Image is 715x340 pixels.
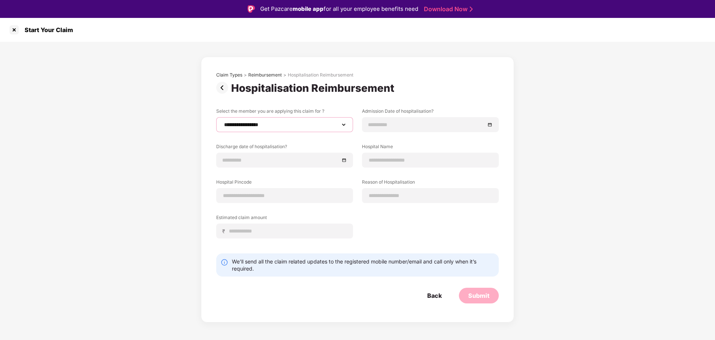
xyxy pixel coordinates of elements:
[260,4,418,13] div: Get Pazcare for all your employee benefits need
[248,5,255,13] img: Logo
[470,5,473,13] img: Stroke
[362,179,499,188] label: Reason of Hospitalisation
[216,179,353,188] label: Hospital Pincode
[427,291,442,300] div: Back
[362,108,499,117] label: Admission Date of hospitalisation?
[283,72,286,78] div: >
[288,72,353,78] div: Hospitalisation Reimbursement
[216,214,353,224] label: Estimated claim amount
[221,259,228,266] img: svg+xml;base64,PHN2ZyBpZD0iSW5mby0yMHgyMCIgeG1sbnM9Imh0dHA6Ly93d3cudzMub3JnLzIwMDAvc3ZnIiB3aWR0aD...
[216,143,353,153] label: Discharge date of hospitalisation?
[424,5,470,13] a: Download Now
[468,291,489,300] div: Submit
[216,108,353,117] label: Select the member you are applying this claim for ?
[216,82,231,94] img: svg+xml;base64,PHN2ZyBpZD0iUHJldi0zMngzMiIgeG1sbnM9Imh0dHA6Ly93d3cudzMub3JnLzIwMDAvc3ZnIiB3aWR0aD...
[232,258,494,272] div: We’ll send all the claim related updates to the registered mobile number/email and call only when...
[248,72,282,78] div: Reimbursement
[244,72,247,78] div: >
[231,82,397,94] div: Hospitalisation Reimbursement
[222,228,228,235] span: ₹
[362,143,499,153] label: Hospital Name
[216,72,242,78] div: Claim Types
[20,26,73,34] div: Start Your Claim
[293,5,324,12] strong: mobile app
